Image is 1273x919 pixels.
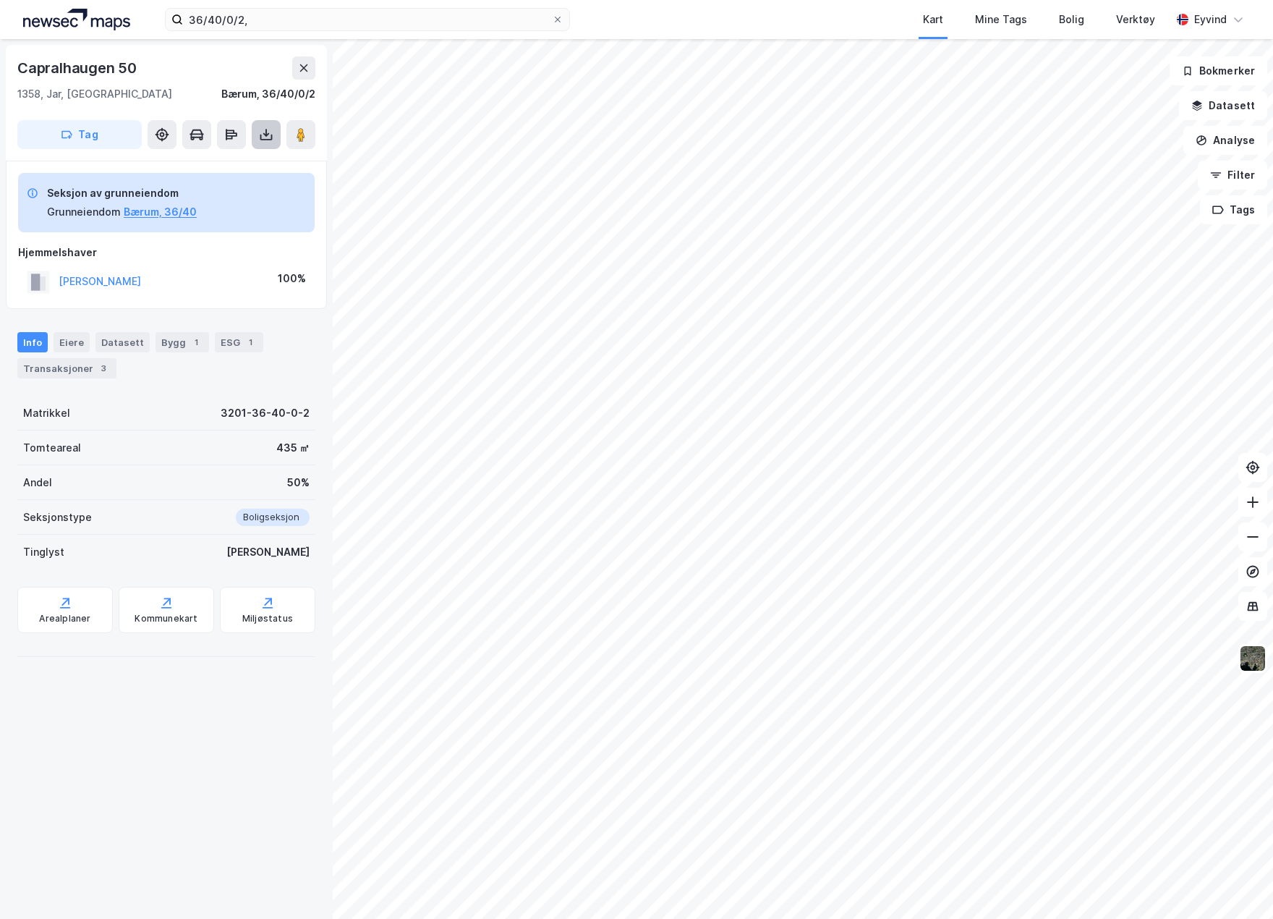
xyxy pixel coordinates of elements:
div: Kontrollprogram for chat [1201,850,1273,919]
div: 1 [189,335,203,350]
div: 435 ㎡ [276,439,310,457]
div: Seksjonstype [23,509,92,526]
button: Bokmerker [1170,56,1267,85]
button: Datasett [1179,91,1267,120]
div: Tinglyst [23,543,64,561]
div: 3201-36-40-0-2 [221,405,310,422]
div: Eiere [54,332,90,352]
div: Datasett [95,332,150,352]
button: Filter [1198,161,1267,190]
button: Tag [17,120,142,149]
div: 100% [278,270,306,287]
div: Transaksjoner [17,358,116,378]
div: Seksjon av grunneiendom [47,185,197,202]
button: Analyse [1183,126,1267,155]
div: Miljøstatus [242,613,293,624]
img: 9k= [1239,645,1266,672]
div: Mine Tags [975,11,1027,28]
div: Tomteareal [23,439,81,457]
input: Søk på adresse, matrikkel, gårdeiere, leietakere eller personer [183,9,552,30]
div: Andel [23,474,52,491]
div: Grunneiendom [47,203,121,221]
div: Info [17,332,48,352]
div: Kommunekart [135,613,197,624]
button: Tags [1200,195,1267,224]
div: Capralhaugen 50 [17,56,140,80]
div: 1358, Jar, [GEOGRAPHIC_DATA] [17,85,172,103]
button: Bærum, 36/40 [124,203,197,221]
iframe: Chat Widget [1201,850,1273,919]
div: Bolig [1059,11,1084,28]
div: 1 [243,335,257,350]
div: Hjemmelshaver [18,244,315,261]
div: Verktøy [1116,11,1155,28]
div: Arealplaner [39,613,90,624]
div: ESG [215,332,263,352]
img: logo.a4113a55bc3d86da70a041830d287a7e.svg [23,9,130,30]
div: 50% [287,474,310,491]
div: 3 [96,361,111,376]
div: Bærum, 36/40/0/2 [221,85,315,103]
div: Eyvind [1194,11,1227,28]
div: Matrikkel [23,405,70,422]
div: [PERSON_NAME] [226,543,310,561]
div: Kart [923,11,943,28]
div: Bygg [156,332,209,352]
